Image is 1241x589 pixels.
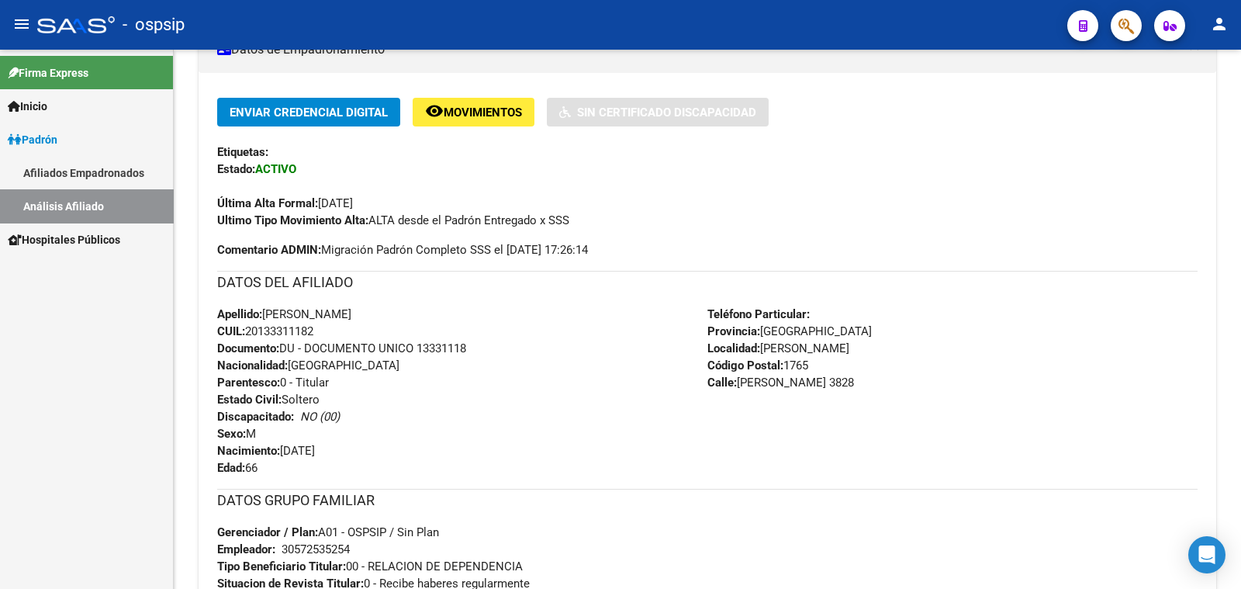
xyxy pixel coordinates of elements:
span: 1765 [707,359,808,372]
span: [PERSON_NAME] [217,307,351,321]
span: [GEOGRAPHIC_DATA] [217,359,399,372]
strong: Localidad: [707,341,760,355]
span: Hospitales Públicos [8,231,120,248]
strong: Parentesco: [217,376,280,390]
button: Sin Certificado Discapacidad [547,98,769,126]
span: Soltero [217,393,320,407]
span: Firma Express [8,64,88,81]
button: Movimientos [413,98,534,126]
span: 66 [217,461,258,475]
strong: CUIL: [217,324,245,338]
span: DU - DOCUMENTO UNICO 13331118 [217,341,466,355]
strong: Edad: [217,461,245,475]
strong: Apellido: [217,307,262,321]
strong: Teléfono Particular: [707,307,810,321]
strong: Estado Civil: [217,393,282,407]
span: Enviar Credencial Digital [230,106,388,120]
span: 00 - RELACION DE DEPENDENCIA [217,560,523,573]
strong: Nacionalidad: [217,359,288,372]
div: 30572535254 [282,541,350,558]
strong: Gerenciador / Plan: [217,525,318,539]
mat-icon: person [1210,15,1229,33]
span: Migración Padrón Completo SSS el [DATE] 17:26:14 [217,241,588,258]
span: [DATE] [217,196,353,210]
strong: Empleador: [217,542,275,556]
button: Enviar Credencial Digital [217,98,400,126]
strong: Comentario ADMIN: [217,243,321,257]
span: A01 - OSPSIP / Sin Plan [217,525,439,539]
span: Inicio [8,98,47,115]
strong: Ultimo Tipo Movimiento Alta: [217,213,368,227]
span: Movimientos [444,106,522,120]
span: [PERSON_NAME] [707,341,849,355]
h3: DATOS GRUPO FAMILIAR [217,490,1198,511]
span: M [217,427,256,441]
mat-icon: remove_red_eye [425,102,444,120]
span: [DATE] [217,444,315,458]
span: - ospsip [123,8,185,42]
div: Open Intercom Messenger [1188,536,1225,573]
span: [GEOGRAPHIC_DATA] [707,324,872,338]
strong: Código Postal: [707,359,783,372]
strong: ACTIVO [255,162,296,176]
strong: Calle: [707,376,737,390]
mat-icon: menu [12,15,31,33]
strong: Etiquetas: [217,145,268,159]
span: Sin Certificado Discapacidad [577,106,756,120]
strong: Discapacitado: [217,410,294,424]
span: Padrón [8,131,57,148]
strong: Provincia: [707,324,760,338]
span: ALTA desde el Padrón Entregado x SSS [217,213,569,227]
strong: Última Alta Formal: [217,196,318,210]
strong: Nacimiento: [217,444,280,458]
strong: Documento: [217,341,279,355]
strong: Estado: [217,162,255,176]
strong: Sexo: [217,427,246,441]
span: [PERSON_NAME] 3828 [707,376,854,390]
span: 0 - Titular [217,376,329,390]
strong: Tipo Beneficiario Titular: [217,560,346,573]
i: NO (00) [300,410,340,424]
h3: DATOS DEL AFILIADO [217,272,1198,293]
span: 20133311182 [217,324,313,338]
